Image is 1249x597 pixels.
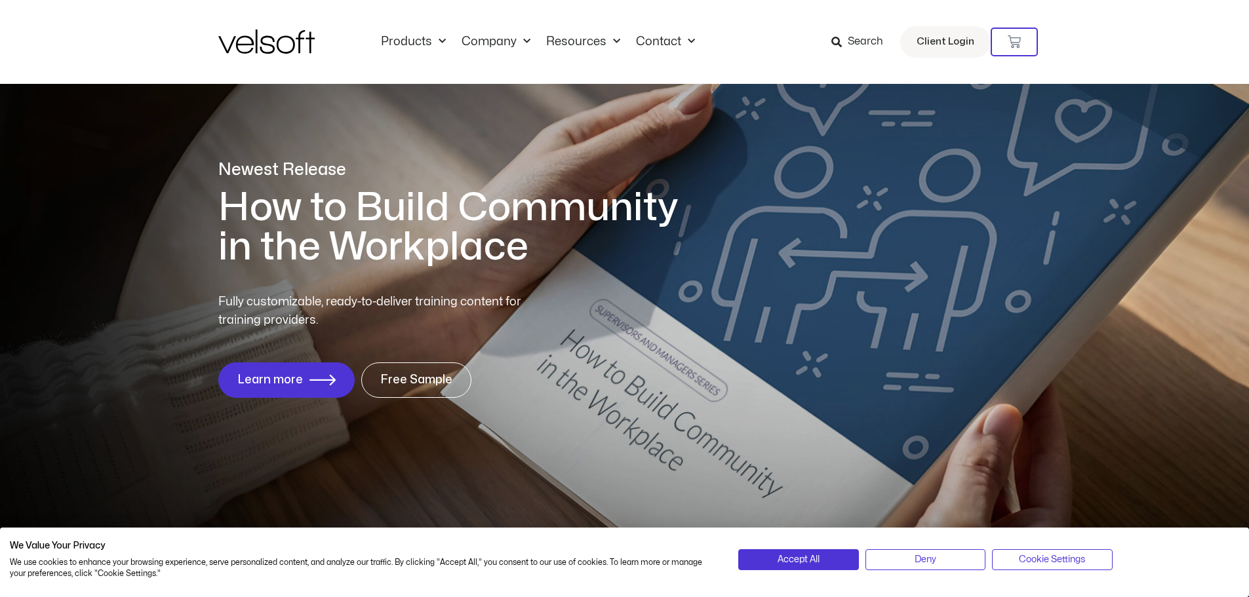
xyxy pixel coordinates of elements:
[454,35,538,49] a: CompanyMenu Toggle
[865,549,985,570] button: Deny all cookies
[1019,552,1085,567] span: Cookie Settings
[628,35,703,49] a: ContactMenu Toggle
[831,31,892,53] a: Search
[361,362,471,398] a: Free Sample
[1082,568,1242,597] iframe: chat widget
[1094,532,1195,585] iframe: chat widget
[218,293,545,330] p: Fully customizable, ready-to-deliver training content for training providers.
[10,557,719,579] p: We use cookies to enhance your browsing experience, serve personalized content, and analyze our t...
[237,374,303,387] span: Learn more
[10,540,719,552] h2: We Value Your Privacy
[848,33,883,50] span: Search
[373,35,703,49] nav: Menu
[778,552,820,567] span: Accept All
[218,362,355,398] a: Learn more
[738,549,858,570] button: Accept all cookies
[218,159,697,182] p: Newest Release
[917,33,974,50] span: Client Login
[380,374,452,387] span: Free Sample
[538,35,628,49] a: ResourcesMenu Toggle
[992,549,1112,570] button: Adjust cookie preferences
[900,26,991,58] a: Client Login
[915,552,936,567] span: Deny
[218,29,315,54] img: Velsoft Training Materials
[373,35,454,49] a: ProductsMenu Toggle
[218,188,697,267] h1: How to Build Community in the Workplace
